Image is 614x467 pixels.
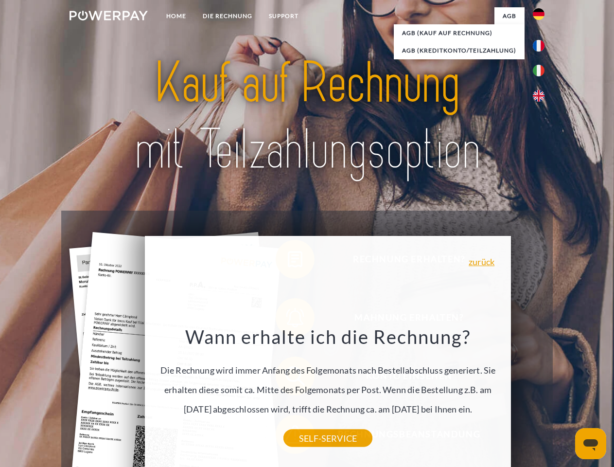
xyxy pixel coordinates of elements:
img: it [533,65,544,76]
img: de [533,8,544,20]
div: Die Rechnung wird immer Anfang des Folgemonats nach Bestellabschluss generiert. Sie erhalten dies... [151,325,506,438]
a: AGB (Kreditkonto/Teilzahlung) [394,42,525,59]
img: logo-powerpay-white.svg [70,11,148,20]
a: zurück [469,257,494,266]
a: agb [494,7,525,25]
a: AGB (Kauf auf Rechnung) [394,24,525,42]
a: Home [158,7,194,25]
h3: Wann erhalte ich die Rechnung? [151,325,506,348]
a: SUPPORT [261,7,307,25]
img: title-powerpay_de.svg [93,47,521,186]
img: fr [533,40,544,52]
iframe: Schaltfläche zum Öffnen des Messaging-Fensters [575,428,606,459]
a: DIE RECHNUNG [194,7,261,25]
a: SELF-SERVICE [283,430,372,447]
img: en [533,90,544,102]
